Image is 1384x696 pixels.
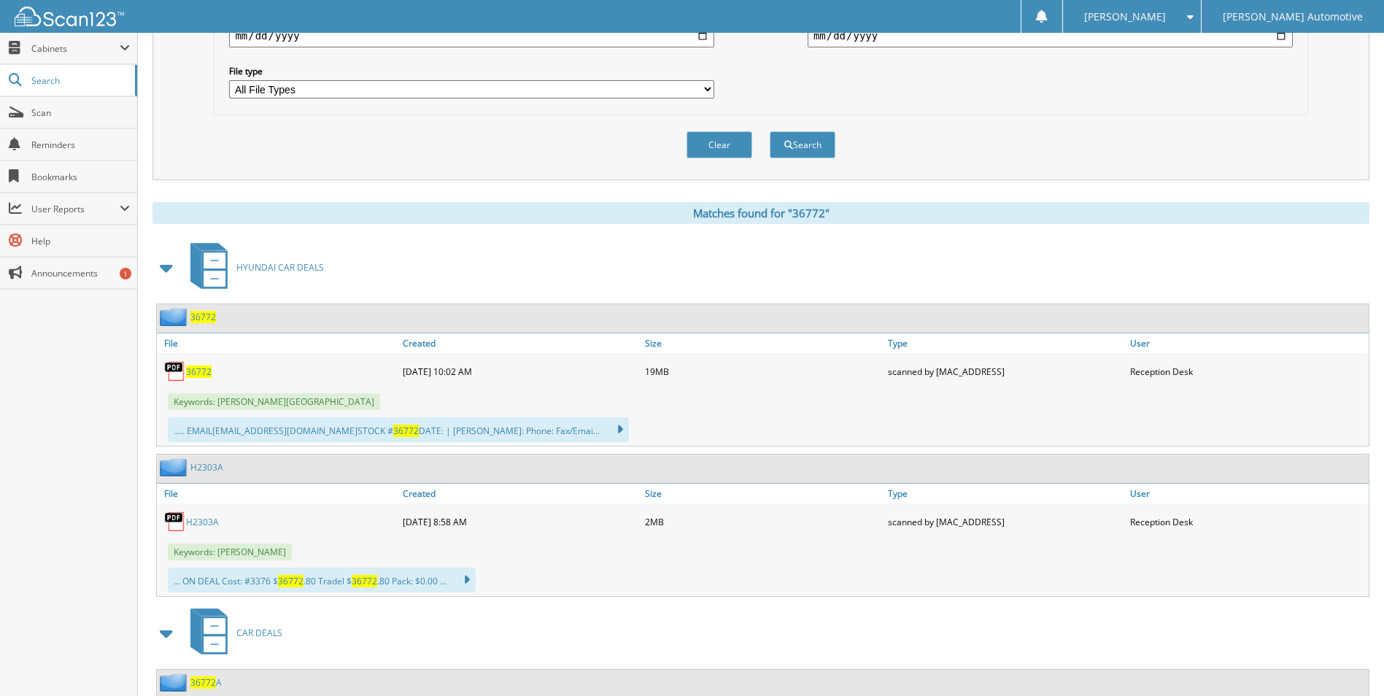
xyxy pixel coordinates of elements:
span: Reminders [31,139,130,151]
a: 36772 [186,366,212,378]
a: Created [399,484,641,503]
span: User Reports [31,203,120,215]
span: [PERSON_NAME] [1084,12,1166,21]
input: end [808,24,1293,47]
div: ... ON DEAL Cost: #3376 $ .80 Tradel $ .80 Pack: $0.00 ... [168,568,476,592]
a: Created [399,333,641,353]
span: [PERSON_NAME] Automotive [1223,12,1363,21]
div: scanned by [MAC_ADDRESS] [884,507,1126,536]
span: 36772 [190,676,216,689]
span: Cabinets [31,42,120,55]
a: Size [641,484,884,503]
img: PDF.png [164,511,186,533]
div: ..... EMAIL [EMAIL_ADDRESS][DOMAIN_NAME] STOCK # DATE: | [PERSON_NAME]: Phone: Fax/Emai... [168,417,629,442]
img: scan123-logo-white.svg [15,7,124,26]
a: H2303A [190,461,223,473]
button: Clear [687,131,752,158]
span: Help [31,235,130,247]
a: User [1126,333,1369,353]
button: Search [770,131,835,158]
a: 36772A [190,676,222,689]
a: HYUNDAI CAR DEALS [182,239,324,296]
div: Reception Desk [1126,357,1369,386]
div: Reception Desk [1126,507,1369,536]
img: folder2.png [160,673,190,692]
img: folder2.png [160,458,190,476]
input: start [229,24,714,47]
div: 2MB [641,507,884,536]
span: Keywords: [PERSON_NAME][GEOGRAPHIC_DATA] [168,393,380,410]
span: CAR DEALS [236,627,282,639]
label: File type [229,65,714,77]
a: Size [641,333,884,353]
img: folder2.png [160,308,190,326]
span: Bookmarks [31,171,130,183]
iframe: Chat Widget [1311,626,1384,696]
div: [DATE] 10:02 AM [399,357,641,386]
span: Keywords: [PERSON_NAME] [168,544,292,560]
div: Matches found for "36772" [152,202,1369,224]
div: 19MB [641,357,884,386]
a: H2303A [186,516,219,528]
img: PDF.png [164,360,186,382]
a: Type [884,333,1126,353]
a: CAR DEALS [182,604,282,662]
a: 36772 [190,311,216,323]
span: 36772 [393,425,419,437]
span: 36772 [352,575,377,587]
div: [DATE] 8:58 AM [399,507,641,536]
a: File [157,333,399,353]
span: Announcements [31,267,130,279]
a: Type [884,484,1126,503]
span: Search [31,74,128,87]
a: File [157,484,399,503]
span: HYUNDAI CAR DEALS [236,261,324,274]
span: Scan [31,107,130,119]
a: User [1126,484,1369,503]
div: scanned by [MAC_ADDRESS] [884,357,1126,386]
div: 1 [120,268,131,279]
span: 36772 [278,575,304,587]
